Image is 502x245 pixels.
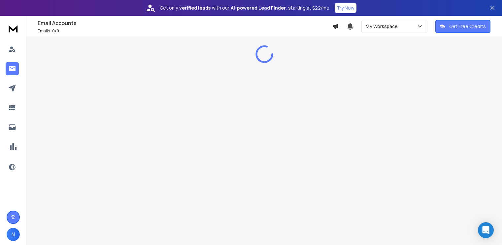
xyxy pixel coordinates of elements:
[231,5,287,11] strong: AI-powered Lead Finder,
[7,22,20,35] img: logo
[449,23,486,30] p: Get Free Credits
[337,5,354,11] p: Try Now
[478,222,494,238] div: Open Intercom Messenger
[435,20,490,33] button: Get Free Credits
[52,28,59,34] span: 0 / 0
[335,3,356,13] button: Try Now
[7,228,20,241] button: N
[179,5,211,11] strong: verified leads
[38,19,332,27] h1: Email Accounts
[366,23,400,30] p: My Workspace
[160,5,329,11] p: Get only with our starting at $22/mo
[38,28,332,34] p: Emails :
